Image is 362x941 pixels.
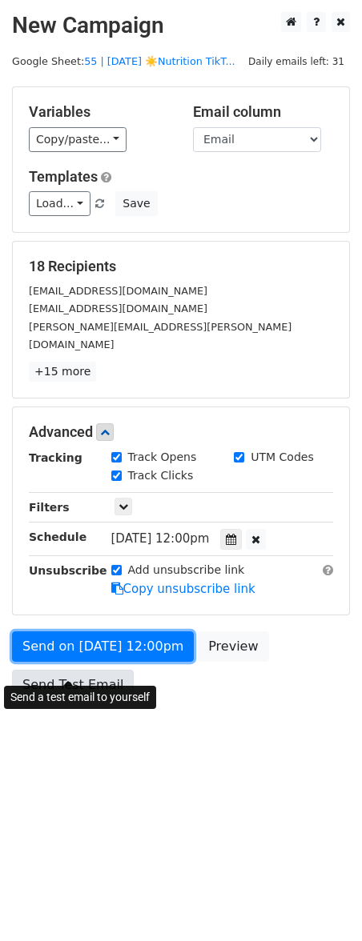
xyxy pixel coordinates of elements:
button: Save [115,191,157,216]
strong: Schedule [29,531,86,543]
a: Send on [DATE] 12:00pm [12,631,194,662]
h5: Email column [193,103,333,121]
small: [EMAIL_ADDRESS][DOMAIN_NAME] [29,302,207,314]
h5: 18 Recipients [29,258,333,275]
small: [PERSON_NAME][EMAIL_ADDRESS][PERSON_NAME][DOMAIN_NAME] [29,321,292,351]
label: Track Opens [128,449,197,466]
a: +15 more [29,362,96,382]
strong: Unsubscribe [29,564,107,577]
label: Add unsubscribe link [128,562,245,579]
label: Track Clicks [128,467,194,484]
a: Send Test Email [12,670,134,700]
a: Preview [198,631,268,662]
a: Copy unsubscribe link [111,582,255,596]
a: Templates [29,168,98,185]
a: Load... [29,191,90,216]
span: [DATE] 12:00pm [111,531,210,546]
a: Copy/paste... [29,127,127,152]
strong: Filters [29,501,70,514]
h5: Advanced [29,423,333,441]
div: Send a test email to yourself [4,686,156,709]
small: [EMAIL_ADDRESS][DOMAIN_NAME] [29,285,207,297]
h2: New Campaign [12,12,350,39]
small: Google Sheet: [12,55,235,67]
a: Daily emails left: 31 [243,55,350,67]
label: UTM Codes [251,449,313,466]
strong: Tracking [29,451,82,464]
h5: Variables [29,103,169,121]
iframe: Chat Widget [282,864,362,941]
span: Daily emails left: 31 [243,53,350,70]
a: 55 | [DATE] ☀️Nutrition TikT... [84,55,235,67]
